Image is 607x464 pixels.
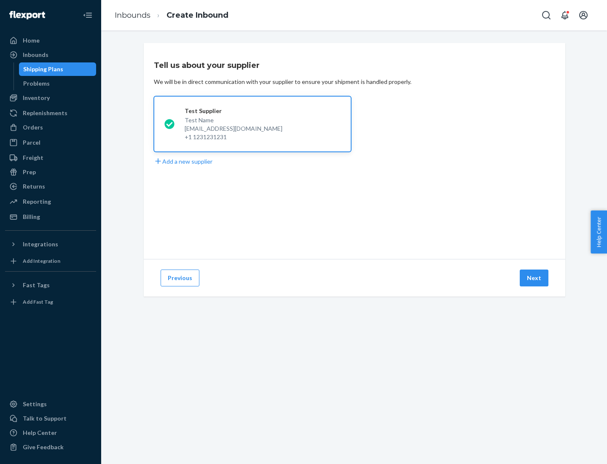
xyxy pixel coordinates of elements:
a: Home [5,34,96,47]
div: Returns [23,182,45,191]
a: Replenishments [5,106,96,120]
a: Talk to Support [5,412,96,425]
div: Integrations [23,240,58,248]
ol: breadcrumbs [108,3,235,28]
h3: Tell us about your supplier [154,60,260,71]
div: Problems [23,79,50,88]
button: Give Feedback [5,440,96,454]
div: Settings [23,400,47,408]
button: Add a new supplier [154,157,212,166]
img: Flexport logo [9,11,45,19]
div: Inventory [23,94,50,102]
a: Shipping Plans [19,62,97,76]
a: Inbounds [5,48,96,62]
div: Shipping Plans [23,65,63,73]
div: We will be in direct communication with your supplier to ensure your shipment is handled properly. [154,78,411,86]
button: Next [520,270,548,286]
div: Home [23,36,40,45]
div: Reporting [23,197,51,206]
div: Add Integration [23,257,60,264]
div: Fast Tags [23,281,50,289]
button: Previous [161,270,199,286]
div: Give Feedback [23,443,64,451]
a: Add Integration [5,254,96,268]
button: Open Search Box [538,7,555,24]
a: Prep [5,165,96,179]
div: Add Fast Tag [23,298,53,305]
a: Problems [19,77,97,90]
div: Help Center [23,429,57,437]
div: Freight [23,154,43,162]
div: Replenishments [23,109,67,117]
div: Talk to Support [23,414,67,423]
div: Parcel [23,138,40,147]
a: Orders [5,121,96,134]
button: Integrations [5,237,96,251]
a: Inventory [5,91,96,105]
div: Orders [23,123,43,132]
a: Help Center [5,426,96,440]
div: Billing [23,213,40,221]
a: Add Fast Tag [5,295,96,309]
button: Help Center [591,210,607,254]
div: Prep [23,168,36,176]
a: Create Inbound [167,11,228,20]
a: Reporting [5,195,96,208]
a: Inbounds [115,11,150,20]
button: Open account menu [575,7,592,24]
div: Inbounds [23,51,48,59]
button: Close Navigation [79,7,96,24]
a: Settings [5,397,96,411]
a: Parcel [5,136,96,149]
button: Fast Tags [5,278,96,292]
a: Returns [5,180,96,193]
a: Billing [5,210,96,224]
a: Freight [5,151,96,165]
button: Open notifications [556,7,573,24]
